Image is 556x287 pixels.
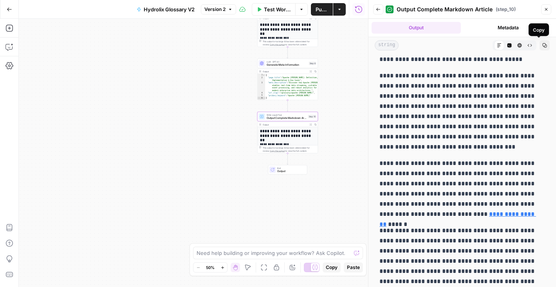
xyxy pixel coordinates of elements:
[496,6,516,13] span: ( step_10 )
[533,26,545,33] div: Copy
[287,100,288,111] g: Edge from step_6 to step_10
[258,97,265,100] div: 6
[347,264,360,271] span: Paste
[316,5,328,13] span: Publish
[267,113,307,117] span: Write Liquid Text
[258,92,265,95] div: 4
[201,4,236,14] button: Version 2
[263,74,265,77] span: Toggle code folding, rows 1 through 6
[311,3,333,16] button: Publish
[258,77,265,82] div: 2
[263,70,307,73] div: Output
[372,22,461,34] button: Output
[308,115,316,118] div: Step 10
[204,6,226,13] span: Version 2
[257,59,318,100] div: LLM · GPT-4.1Generate Meta InformationStep 6Output{ "page_title":"Apache [PERSON_NAME]: Definitio...
[258,94,265,97] div: 5
[267,63,307,67] span: Generate Meta Information
[263,123,307,126] div: Output
[258,74,265,77] div: 1
[309,62,316,65] div: Step 6
[132,3,199,16] button: Hydrolix Glossary V2
[270,43,285,46] span: Copy the output
[375,40,399,50] span: string
[277,167,304,170] span: End
[323,262,341,273] button: Copy
[258,82,265,92] div: 3
[257,165,318,174] div: EndOutput
[326,264,338,271] span: Copy
[144,5,195,13] span: Hydrolix Glossary V2
[277,169,304,173] span: Output
[264,5,291,13] span: Test Workflow
[252,3,295,16] button: Test Workflow
[267,60,307,63] span: LLM · GPT-4.1
[397,5,493,13] span: Output Complete Markdown Article
[287,153,288,165] g: Edge from step_10 to end
[464,22,553,34] button: Metadata
[263,40,316,46] div: This output is too large & has been abbreviated for review. to view the full content.
[267,116,307,120] span: Output Complete Markdown Article
[270,150,285,152] span: Copy the output
[287,47,288,58] g: Edge from step_5 to step_6
[344,262,363,273] button: Paste
[263,146,316,152] div: This output is too large & has been abbreviated for review. to view the full content.
[206,264,215,271] span: 50%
